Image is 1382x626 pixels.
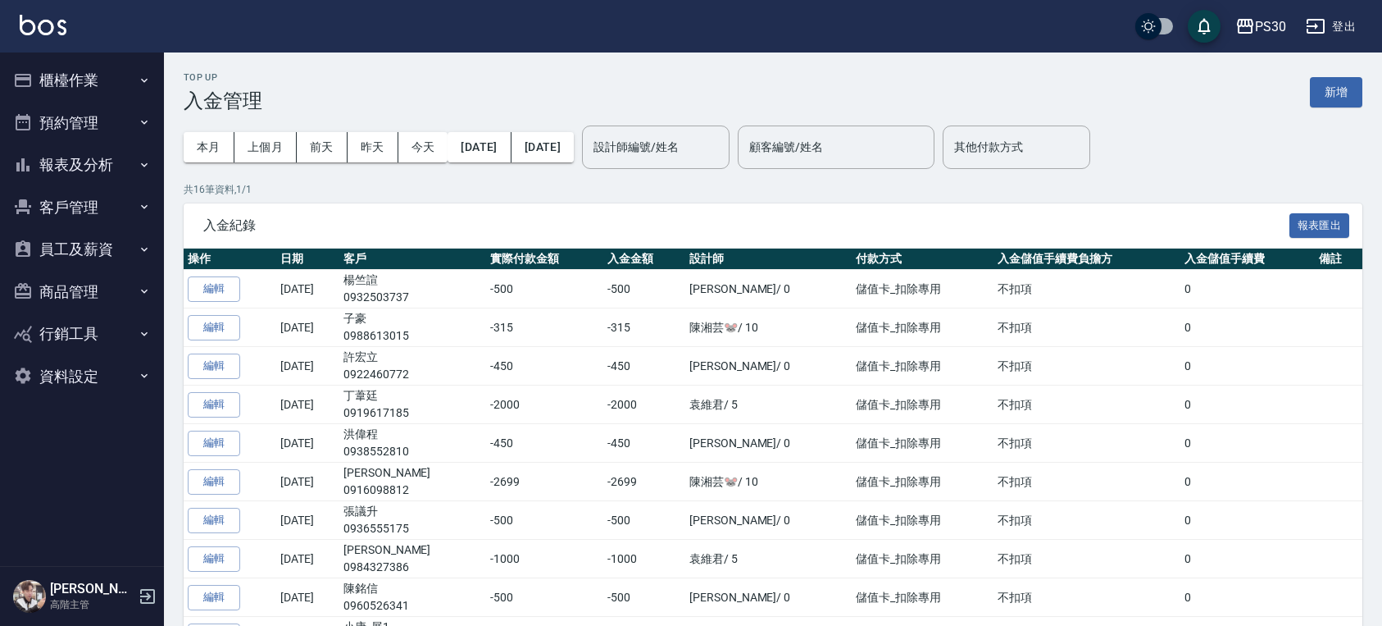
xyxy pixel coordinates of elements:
td: 儲值卡_扣除專用 [852,270,993,308]
td: -2000 [486,386,603,424]
td: 不扣項 [993,386,1180,424]
th: 入金儲值手續費負擔方 [993,249,1180,270]
a: 新增 [1310,84,1362,99]
td: 儲值卡_扣除專用 [852,540,993,578]
button: [DATE] [448,132,511,162]
th: 備註 [1315,249,1362,270]
td: -500 [486,270,603,308]
td: 張議升 [339,501,486,540]
td: -315 [603,308,685,347]
td: [DATE] [276,308,339,347]
td: -1000 [603,540,685,578]
td: [DATE] [276,270,339,308]
td: 0 [1180,463,1315,501]
td: 儲值卡_扣除專用 [852,347,993,386]
button: 預約管理 [7,102,157,144]
button: 本月 [184,132,234,162]
td: -2000 [603,386,685,424]
td: 丁葦廷 [339,386,486,424]
td: [PERSON_NAME] / 0 [685,347,852,386]
button: PS30 [1229,10,1293,43]
button: save [1188,10,1221,43]
td: [DATE] [276,424,339,463]
button: 報表及分析 [7,144,157,186]
td: [PERSON_NAME] [339,540,486,578]
div: PS30 [1255,16,1286,37]
td: [PERSON_NAME] / 0 [685,424,852,463]
td: -500 [603,270,685,308]
td: [PERSON_NAME] / 0 [685,578,852,617]
td: -500 [603,578,685,617]
button: 編輯 [188,585,240,610]
td: 0 [1180,386,1315,424]
button: 昨天 [348,132,398,162]
button: 編輯 [188,546,240,572]
p: 0932503737 [343,289,482,306]
button: 編輯 [188,392,240,418]
td: -500 [486,578,603,617]
button: 今天 [398,132,448,162]
td: 陳湘芸🐭 / 10 [685,308,852,347]
td: [DATE] [276,578,339,617]
button: 櫃檯作業 [7,59,157,102]
a: 報表匯出 [1289,217,1350,232]
img: Person [13,580,46,613]
p: 0984327386 [343,559,482,576]
button: 編輯 [188,469,240,495]
th: 客戶 [339,249,486,270]
td: 0 [1180,578,1315,617]
td: -2699 [603,463,685,501]
p: 0988613015 [343,327,482,345]
p: 0938552810 [343,443,482,460]
td: [PERSON_NAME] / 0 [685,501,852,540]
td: [DATE] [276,501,339,540]
td: -500 [486,501,603,540]
td: 袁維君 / 5 [685,386,852,424]
button: 上個月 [234,132,297,162]
td: 不扣項 [993,308,1180,347]
td: 不扣項 [993,501,1180,540]
button: 編輯 [188,508,240,533]
button: 新增 [1310,77,1362,107]
td: -450 [486,347,603,386]
td: -450 [486,424,603,463]
td: 不扣項 [993,347,1180,386]
td: 0 [1180,424,1315,463]
td: 儲值卡_扣除專用 [852,501,993,540]
td: [DATE] [276,540,339,578]
button: 報表匯出 [1289,213,1350,239]
img: Logo [20,15,66,35]
button: 商品管理 [7,271,157,313]
h5: [PERSON_NAME] [50,581,134,597]
td: 儲值卡_扣除專用 [852,308,993,347]
p: 0916098812 [343,482,482,499]
td: 袁維君 / 5 [685,540,852,578]
button: 編輯 [188,431,240,456]
button: 資料設定 [7,355,157,398]
td: 0 [1180,501,1315,540]
td: 0 [1180,540,1315,578]
td: 儲值卡_扣除專用 [852,386,993,424]
th: 實際付款金額 [486,249,603,270]
td: 洪偉程 [339,424,486,463]
td: 不扣項 [993,578,1180,617]
td: 陳湘芸🐭 / 10 [685,463,852,501]
button: 編輯 [188,315,240,340]
td: 子豪 [339,308,486,347]
td: 儲值卡_扣除專用 [852,578,993,617]
p: 0936555175 [343,520,482,537]
button: [DATE] [511,132,574,162]
p: 共 16 筆資料, 1 / 1 [184,182,1362,197]
td: 0 [1180,270,1315,308]
th: 入金金額 [603,249,685,270]
p: 0922460772 [343,366,482,383]
td: [PERSON_NAME] [339,463,486,501]
button: 編輯 [188,276,240,302]
td: 不扣項 [993,270,1180,308]
button: 登出 [1299,11,1362,42]
p: 0919617185 [343,404,482,422]
td: 許宏立 [339,347,486,386]
span: 入金紀錄 [203,217,1289,234]
td: [DATE] [276,386,339,424]
td: -450 [603,424,685,463]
